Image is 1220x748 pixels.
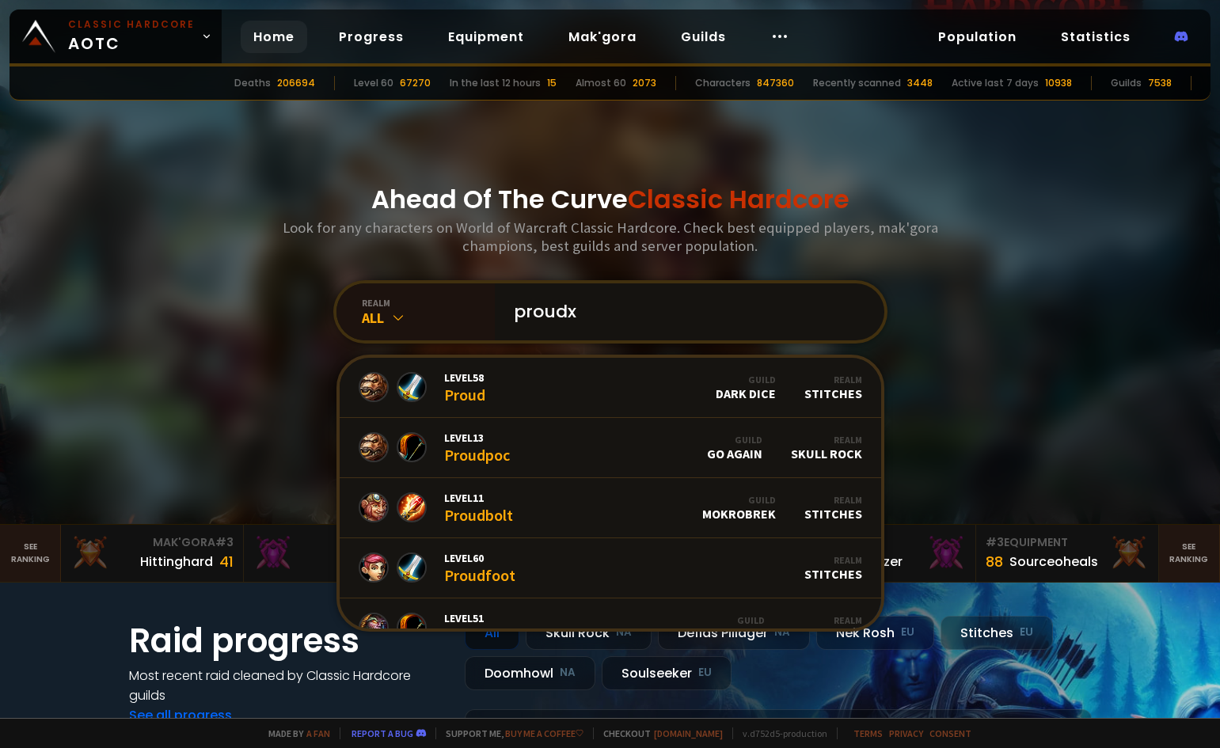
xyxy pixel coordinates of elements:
[61,525,244,582] a: Mak'Gora#3Hittinghard41
[68,17,195,32] small: Classic Hardcore
[804,554,862,582] div: Stitches
[976,525,1159,582] a: #3Equipment88Sourceoheals
[129,616,446,666] h1: Raid progress
[1009,552,1098,571] div: Sourceoheals
[633,76,656,90] div: 2073
[1148,76,1172,90] div: 7538
[804,374,862,385] div: Realm
[140,552,213,571] div: Hittinghard
[444,491,513,525] div: Proudbolt
[925,21,1029,53] a: Population
[215,534,234,550] span: # 3
[340,478,881,538] a: Level11ProudboltGuildMokrobrekRealmStitches
[702,494,776,522] div: Mokrobrek
[658,616,810,650] div: Defias Pillager
[129,666,446,705] h4: Most recent raid cleaned by Classic Hardcore guilds
[129,706,232,724] a: See all progress
[340,418,881,478] a: Level13ProudpocGuildGo AgainRealmSkull Rock
[504,283,865,340] input: Search a character...
[450,76,541,90] div: In the last 12 hours
[732,727,827,739] span: v. d752d5 - production
[941,616,1053,650] div: Stitches
[628,181,849,217] span: Classic Hardcore
[1020,625,1033,640] small: EU
[707,434,762,446] div: Guild
[793,614,862,642] div: Doomhowl
[326,21,416,53] a: Progress
[352,727,413,739] a: Report a bug
[791,434,862,461] div: Skull Rock
[444,370,485,404] div: Proud
[444,431,510,465] div: Proudpoc
[707,434,762,461] div: Go Again
[804,374,862,401] div: Stitches
[253,534,416,551] div: Mak'Gora
[793,614,862,626] div: Realm
[10,9,222,63] a: Classic HardcoreAOTC
[234,76,271,90] div: Deaths
[444,551,515,585] div: Proudfoot
[803,534,966,551] div: Equipment
[277,76,315,90] div: 206694
[757,76,794,90] div: 847360
[952,76,1039,90] div: Active last 7 days
[70,534,234,551] div: Mak'Gora
[505,727,583,739] a: Buy me a coffee
[306,727,330,739] a: a fan
[986,551,1003,572] div: 88
[1048,21,1143,53] a: Statistics
[560,665,576,681] small: NA
[526,616,652,650] div: Skull Rock
[340,538,881,598] a: Level60ProudfootRealmStitches
[804,554,862,566] div: Realm
[616,625,632,640] small: NA
[695,76,751,90] div: Characters
[654,727,723,739] a: [DOMAIN_NAME]
[435,727,583,739] span: Support me,
[791,434,862,446] div: Realm
[853,727,883,739] a: Terms
[804,494,862,506] div: Realm
[702,494,776,506] div: Guild
[816,616,934,650] div: Nek'Rosh
[907,76,933,90] div: 3448
[623,614,765,642] div: Quarter Mile At A Time
[668,21,739,53] a: Guilds
[889,727,923,739] a: Privacy
[340,358,881,418] a: Level58ProudGuildDark DiceRealmStitches
[556,21,649,53] a: Mak'gora
[547,76,557,90] div: 15
[276,218,944,255] h3: Look for any characters on World of Warcraft Classic Hardcore. Check best equipped players, mak'g...
[602,656,732,690] div: Soulseeker
[576,76,626,90] div: Almost 60
[804,494,862,522] div: Stitches
[444,491,513,505] span: Level 11
[362,297,495,309] div: realm
[259,727,330,739] span: Made by
[444,611,515,645] div: Proudstep
[444,551,515,565] span: Level 60
[698,665,712,681] small: EU
[716,374,776,385] div: Guild
[371,180,849,218] h1: Ahead Of The Curve
[340,598,881,659] a: Level51ProudstepGuildQuarter Mile At A TimeRealmDoomhowl
[774,625,790,640] small: NA
[813,76,901,90] div: Recently scanned
[244,525,427,582] a: Mak'Gora#2Rivench100
[986,534,1004,550] span: # 3
[241,21,307,53] a: Home
[444,431,510,445] span: Level 13
[901,625,914,640] small: EU
[362,309,495,327] div: All
[219,551,234,572] div: 41
[793,525,976,582] a: #2Equipment88Notafreezer
[593,727,723,739] span: Checkout
[1111,76,1142,90] div: Guilds
[465,656,595,690] div: Doomhowl
[68,17,195,55] span: AOTC
[465,616,519,650] div: All
[986,534,1149,551] div: Equipment
[1159,525,1220,582] a: Seeranking
[716,374,776,401] div: Dark Dice
[929,727,971,739] a: Consent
